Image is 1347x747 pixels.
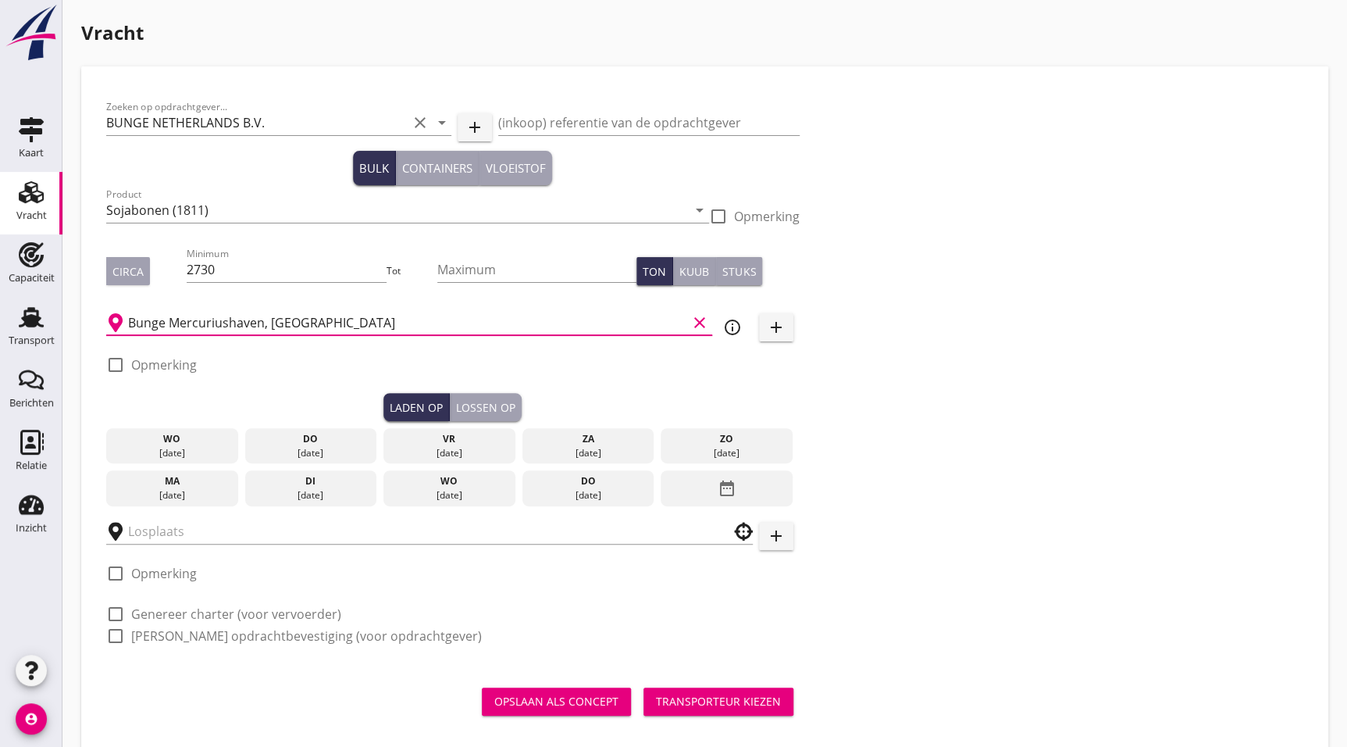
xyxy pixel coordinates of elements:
[717,474,736,502] i: date_range
[411,113,429,132] i: clear
[396,151,479,185] button: Containers
[131,566,197,581] label: Opmerking
[526,488,650,502] div: [DATE]
[716,257,762,285] button: Stuks
[9,273,55,283] div: Capaciteit
[665,446,789,460] div: [DATE]
[465,118,484,137] i: add
[433,113,451,132] i: arrow_drop_down
[690,313,709,332] i: clear
[106,198,687,223] input: Product
[128,519,709,544] input: Losplaats
[526,432,650,446] div: za
[498,110,800,135] input: (inkoop) referentie van de opdrachtgever
[248,474,372,488] div: di
[16,460,47,470] div: Relatie
[106,110,408,135] input: Zoeken op opdrachtgever...
[16,210,47,220] div: Vracht
[112,263,144,280] div: Circa
[9,335,55,345] div: Transport
[494,693,618,709] div: Opslaan als concept
[390,399,443,416] div: Laden op
[656,693,781,709] div: Transporteur kiezen
[110,432,234,446] div: wo
[722,263,756,280] div: Stuks
[106,257,150,285] button: Circa
[526,474,650,488] div: do
[131,357,197,373] label: Opmerking
[387,488,511,502] div: [DATE]
[482,688,631,716] button: Opslaan als concept
[16,703,47,734] i: account_circle
[359,159,389,177] div: Bulk
[353,151,396,185] button: Bulk
[131,606,341,622] label: Genereer charter (voor vervoerder)
[723,318,742,337] i: info_outline
[767,527,786,545] i: add
[387,474,511,488] div: wo
[643,263,666,280] div: Ton
[673,257,716,285] button: Kuub
[248,446,372,460] div: [DATE]
[437,257,636,282] input: Maximum
[19,148,44,158] div: Kaart
[387,432,511,446] div: vr
[110,474,234,488] div: ma
[383,393,450,421] button: Laden op
[128,310,687,335] input: Laadplaats
[3,4,59,62] img: logo-small.a267ee39.svg
[734,209,800,224] label: Opmerking
[690,201,709,220] i: arrow_drop_down
[479,151,552,185] button: Vloeistof
[81,19,1328,47] h1: Vracht
[450,393,522,421] button: Lossen op
[679,263,709,280] div: Kuub
[110,446,234,460] div: [DATE]
[486,159,546,177] div: Vloeistof
[248,488,372,502] div: [DATE]
[665,432,789,446] div: zo
[387,264,437,278] div: Tot
[387,446,511,460] div: [DATE]
[402,159,472,177] div: Containers
[767,318,786,337] i: add
[16,523,47,533] div: Inzicht
[456,399,515,416] div: Lossen op
[643,688,793,716] button: Transporteur kiezen
[636,257,673,285] button: Ton
[110,488,234,502] div: [DATE]
[248,432,372,446] div: do
[9,398,54,408] div: Berichten
[526,446,650,460] div: [DATE]
[187,257,386,282] input: Minimum
[131,628,482,644] label: [PERSON_NAME] opdrachtbevestiging (voor opdrachtgever)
